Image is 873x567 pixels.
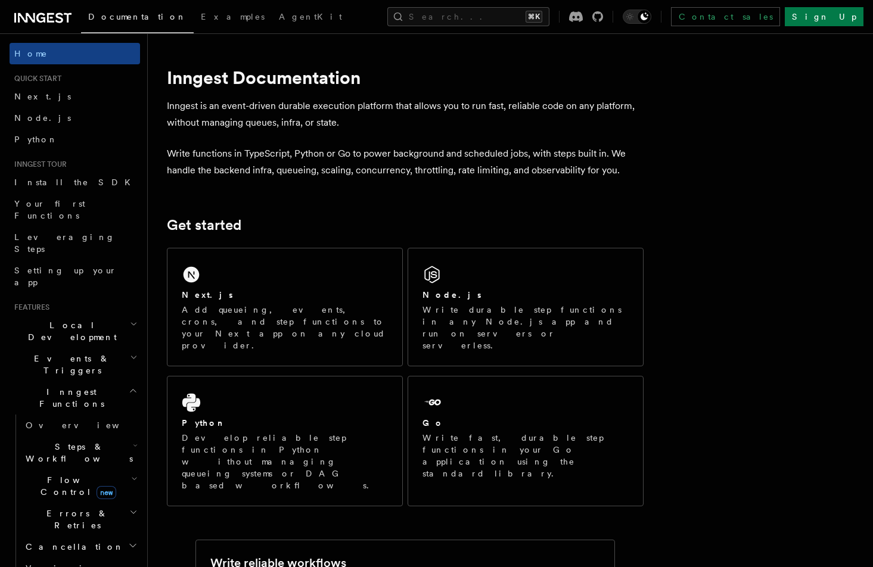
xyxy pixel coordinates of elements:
[14,266,117,287] span: Setting up your app
[21,469,140,503] button: Flow Controlnew
[21,441,133,465] span: Steps & Workflows
[167,98,644,131] p: Inngest is an event-driven durable execution platform that allows you to run fast, reliable code ...
[671,7,780,26] a: Contact sales
[21,536,140,557] button: Cancellation
[88,12,187,21] span: Documentation
[14,232,115,254] span: Leveraging Steps
[408,376,644,506] a: GoWrite fast, durable step functions in your Go application using the standard library.
[422,417,444,429] h2: Go
[10,74,61,83] span: Quick start
[182,417,226,429] h2: Python
[194,4,272,32] a: Examples
[21,415,140,436] a: Overview
[10,107,140,129] a: Node.js
[387,7,549,26] button: Search...⌘K
[10,172,140,193] a: Install the SDK
[14,48,48,60] span: Home
[10,260,140,293] a: Setting up your app
[422,289,481,301] h2: Node.js
[10,319,130,343] span: Local Development
[21,436,140,469] button: Steps & Workflows
[14,177,138,187] span: Install the SDK
[10,43,140,64] a: Home
[10,353,130,376] span: Events & Triggers
[14,113,71,123] span: Node.js
[182,304,388,351] p: Add queueing, events, crons, and step functions to your Next app on any cloud provider.
[785,7,863,26] a: Sign Up
[201,12,265,21] span: Examples
[623,10,651,24] button: Toggle dark mode
[10,386,129,410] span: Inngest Functions
[97,486,116,499] span: new
[279,12,342,21] span: AgentKit
[167,145,644,179] p: Write functions in TypeScript, Python or Go to power background and scheduled jobs, with steps bu...
[422,432,629,479] p: Write fast, durable step functions in your Go application using the standard library.
[10,193,140,226] a: Your first Functions
[422,304,629,351] p: Write durable step functions in any Node.js app and run on servers or serverless.
[408,248,644,366] a: Node.jsWrite durable step functions in any Node.js app and run on servers or serverless.
[167,376,403,506] a: PythonDevelop reliable step functions in Python without managing queueing systems or DAG based wo...
[81,4,194,33] a: Documentation
[10,86,140,107] a: Next.js
[21,541,124,553] span: Cancellation
[272,4,349,32] a: AgentKit
[14,92,71,101] span: Next.js
[526,11,542,23] kbd: ⌘K
[10,348,140,381] button: Events & Triggers
[182,289,233,301] h2: Next.js
[167,248,403,366] a: Next.jsAdd queueing, events, crons, and step functions to your Next app on any cloud provider.
[10,303,49,312] span: Features
[21,507,129,531] span: Errors & Retries
[10,226,140,260] a: Leveraging Steps
[10,129,140,150] a: Python
[10,160,67,169] span: Inngest tour
[182,432,388,491] p: Develop reliable step functions in Python without managing queueing systems or DAG based workflows.
[21,474,131,498] span: Flow Control
[167,67,644,88] h1: Inngest Documentation
[26,420,148,430] span: Overview
[10,314,140,348] button: Local Development
[10,381,140,415] button: Inngest Functions
[14,135,58,144] span: Python
[14,199,85,220] span: Your first Functions
[21,503,140,536] button: Errors & Retries
[167,217,241,233] a: Get started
